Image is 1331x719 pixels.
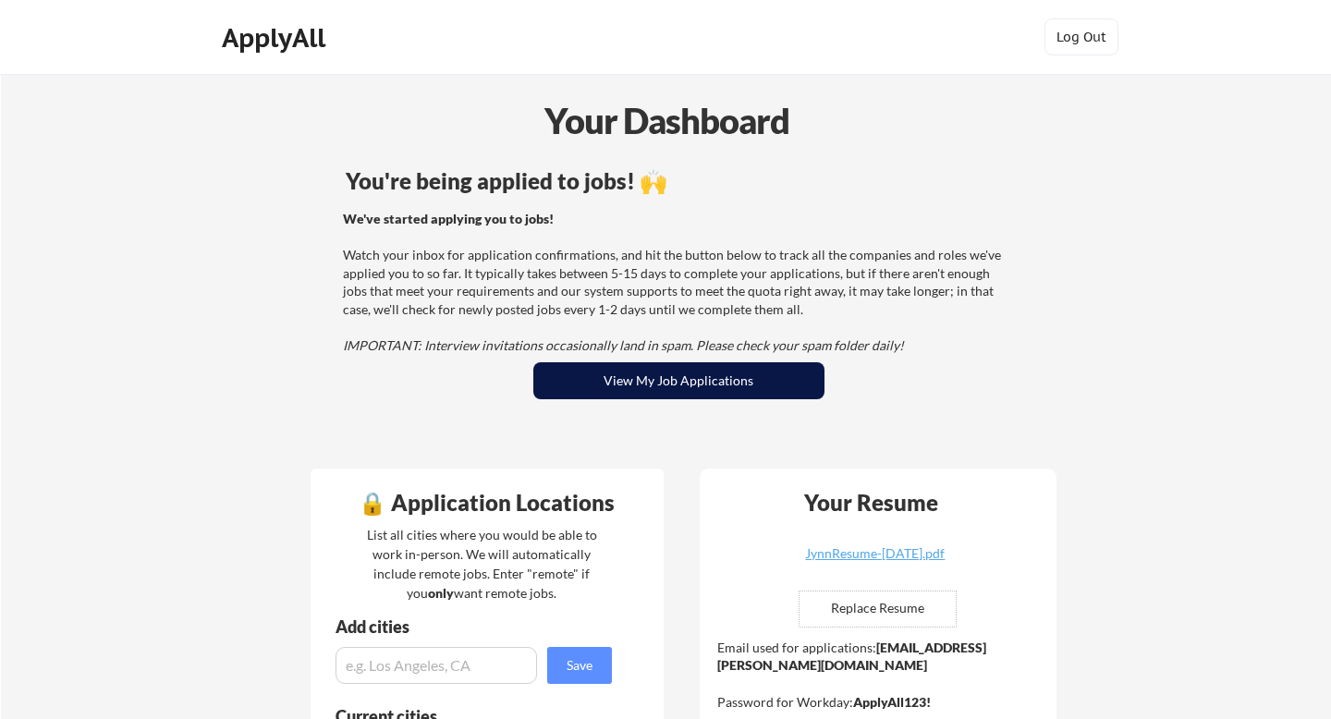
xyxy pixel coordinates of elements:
[853,694,931,710] strong: ApplyAll123!
[2,94,1331,147] div: Your Dashboard
[343,210,1009,355] div: Watch your inbox for application confirmations, and hit the button below to track all the compani...
[780,492,963,514] div: Your Resume
[765,547,985,560] div: JynnResume-[DATE].pdf
[765,547,985,576] a: JynnResume-[DATE].pdf
[346,170,1012,192] div: You're being applied to jobs! 🙌
[222,22,331,54] div: ApplyAll
[717,640,986,674] strong: [EMAIL_ADDRESS][PERSON_NAME][DOMAIN_NAME]
[336,647,537,684] input: e.g. Los Angeles, CA
[428,585,454,601] strong: only
[547,647,612,684] button: Save
[1044,18,1118,55] button: Log Out
[343,337,904,353] em: IMPORTANT: Interview invitations occasionally land in spam. Please check your spam folder daily!
[343,211,554,226] strong: We've started applying you to jobs!
[355,525,609,603] div: List all cities where you would be able to work in-person. We will automatically include remote j...
[315,492,659,514] div: 🔒 Application Locations
[533,362,824,399] button: View My Job Applications
[336,618,617,635] div: Add cities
